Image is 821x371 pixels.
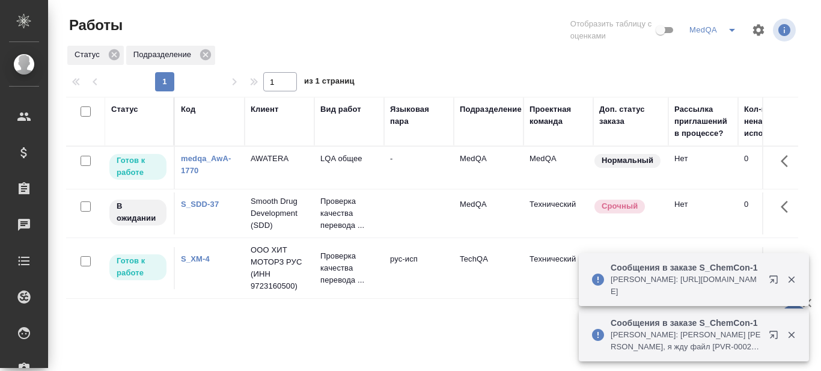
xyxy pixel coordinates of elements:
[686,20,744,40] div: split button
[611,329,761,353] p: [PERSON_NAME]: [PERSON_NAME] [PERSON_NAME], я жду файл [PVR-00028] Process validation report for ...
[773,19,798,41] span: Посмотреть информацию
[251,195,308,231] p: Smooth Drug Development (SDD)
[602,155,653,167] p: Нормальный
[390,103,448,127] div: Языковая пара
[384,147,454,189] td: -
[523,192,593,235] td: Технический
[668,247,738,289] td: Нет
[66,16,123,35] span: Работы
[523,147,593,189] td: MedQA
[611,274,761,298] p: [PERSON_NAME]: [URL][DOMAIN_NAME]
[611,317,761,329] p: Сообщения в заказе S_ChemCon-1
[251,244,308,292] p: ООО ХИТ МОТОРЗ РУС (ИНН 9723160500)
[320,195,378,231] p: Проверка качества перевода ...
[133,49,195,61] p: Подразделение
[181,254,210,263] a: S_XM-4
[774,192,802,221] button: Здесь прячутся важные кнопки
[454,192,523,235] td: MedQA
[320,153,378,165] p: LQA общее
[181,103,195,115] div: Код
[117,200,159,224] p: В ожидании
[454,247,523,289] td: TechQA
[251,153,308,165] p: AWATERA
[779,274,804,285] button: Закрыть
[674,103,732,140] div: Рассылка приглашений в процессе?
[108,253,168,281] div: Исполнитель может приступить к работе
[523,247,593,289] td: Технический
[599,103,662,127] div: Доп. статус заказа
[611,262,761,274] p: Сообщения в заказе S_ChemCon-1
[761,268,790,296] button: Открыть в новой вкладке
[251,103,278,115] div: Клиент
[454,147,523,189] td: MedQA
[117,155,159,179] p: Готов к работе
[668,147,738,189] td: Нет
[108,153,168,181] div: Исполнитель может приступить к работе
[530,103,587,127] div: Проектная команда
[75,49,104,61] p: Статус
[744,103,816,140] div: Кол-во неназначенных исполнителей
[761,323,790,352] button: Открыть в новой вкладке
[117,255,159,279] p: Готов к работе
[384,247,454,289] td: рус-исп
[181,154,231,175] a: medqa_AwA-1770
[774,247,802,276] button: Здесь прячутся важные кнопки
[602,200,638,212] p: Срочный
[668,192,738,235] td: Нет
[570,18,653,42] span: Отобразить таблицу с оценками
[320,250,378,286] p: Проверка качества перевода ...
[460,103,522,115] div: Подразделение
[108,198,168,227] div: Исполнитель назначен, приступать к работе пока рано
[779,330,804,340] button: Закрыть
[744,16,773,44] span: Настроить таблицу
[67,46,124,65] div: Статус
[320,103,361,115] div: Вид работ
[111,103,138,115] div: Статус
[304,74,355,91] span: из 1 страниц
[181,200,219,209] a: S_SDD-37
[126,46,215,65] div: Подразделение
[774,147,802,176] button: Здесь прячутся важные кнопки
